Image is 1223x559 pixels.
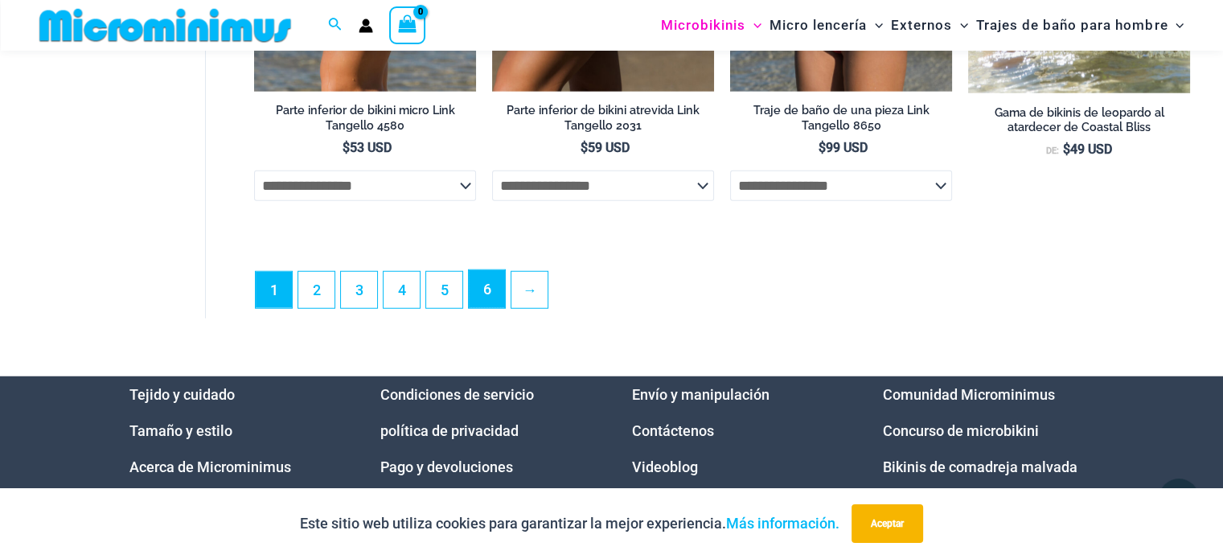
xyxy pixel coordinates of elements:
font: 5 [441,282,449,298]
a: Tejido y cuidado [129,386,235,403]
nav: Menú [632,376,843,485]
font: Este sitio web utiliza cookies para garantizar la mejor experiencia. [300,515,726,532]
a: Envío y manipulación [632,386,770,403]
font: → [523,282,537,298]
a: Micro lenceríaAlternar menúAlternar menú [765,5,887,46]
font: Micro lencería [770,17,867,33]
span: Alternar menú [867,5,883,46]
font: $ [1063,142,1070,157]
a: Página 4 [384,272,420,308]
a: Ver carrito de compras, vacío [389,6,426,43]
a: Contáctenos [632,422,714,439]
nav: Menú [883,376,1094,485]
a: Videoblog [632,458,698,475]
a: Página 2 [298,272,334,308]
a: Enlace del icono de búsqueda [328,15,343,35]
a: Traje de baño de una pieza Link Tangello 8650 [730,103,952,139]
img: MM SHOP LOGO PLANO [33,7,298,43]
font: 4 [398,282,406,298]
font: Parte inferior de bikini micro Link Tangello 4580 [276,103,455,132]
a: Tamaño y estilo [129,422,232,439]
a: ExternosAlternar menúAlternar menú [887,5,972,46]
aside: Widget de pie de página 1 [129,376,341,485]
a: Concurso de microbikini [883,422,1039,439]
nav: Navegación del sitio [655,2,1191,48]
font: Parte inferior de bikini atrevida Link Tangello 2031 [507,103,700,132]
font: Externos [891,17,952,33]
a: política de privacidad [380,422,519,439]
font: 99 USD [826,140,868,155]
font: $ [343,140,350,155]
a: Comunidad Microminimus [883,386,1055,403]
aside: Widget de pie de página 2 [380,376,592,485]
a: Página 3 [341,272,377,308]
span: Alternar menú [1168,5,1184,46]
a: Trajes de baño para hombreAlternar menúAlternar menú [972,5,1188,46]
font: Gama de bikinis de leopardo al atardecer de Coastal Bliss [995,105,1164,134]
font: Trajes de baño para hombre [976,17,1168,33]
font: 59 USD [588,140,630,155]
a: MicrobikinisAlternar menúAlternar menú [657,5,765,46]
a: Acerca de Microminimus [129,458,291,475]
nav: Paginación de productos [254,269,1190,318]
a: → [511,272,548,308]
a: Gama de bikinis de leopardo al atardecer de Coastal Bliss [968,105,1190,142]
a: Enlace del icono de la cuenta [359,18,373,33]
span: Alternar menú [952,5,968,46]
font: 49 USD [1070,142,1112,157]
a: Página 5 [426,272,462,308]
a: Parte inferior de bikini atrevida Link Tangello 2031 [492,103,714,139]
a: Más información. [726,515,839,532]
a: Pago y devoluciones [380,458,513,475]
span: Página 1 [256,272,292,308]
font: Microbikinis [661,17,745,33]
span: Alternar menú [745,5,761,46]
nav: Menú [129,376,341,485]
a: Página 6 [469,270,505,308]
font: 53 USD [350,140,392,155]
font: Traje de baño de una pieza Link Tangello 8650 [753,103,930,132]
a: Bikinis de comadreja malvada [883,458,1077,475]
font: Aceptar [871,518,904,529]
button: Aceptar [852,504,923,543]
font: $ [819,140,826,155]
aside: Widget de pie de página 4 [883,376,1094,485]
font: 2 [313,282,321,298]
font: 1 [270,282,278,298]
font: De: [1046,146,1059,156]
nav: Menú [380,376,592,485]
font: $ [581,140,588,155]
aside: Widget de pie de página 3 [632,376,843,485]
a: Parte inferior de bikini micro Link Tangello 4580 [254,103,476,139]
a: Condiciones de servicio [380,386,534,403]
font: 3 [355,282,363,298]
font: 6 [483,281,491,298]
